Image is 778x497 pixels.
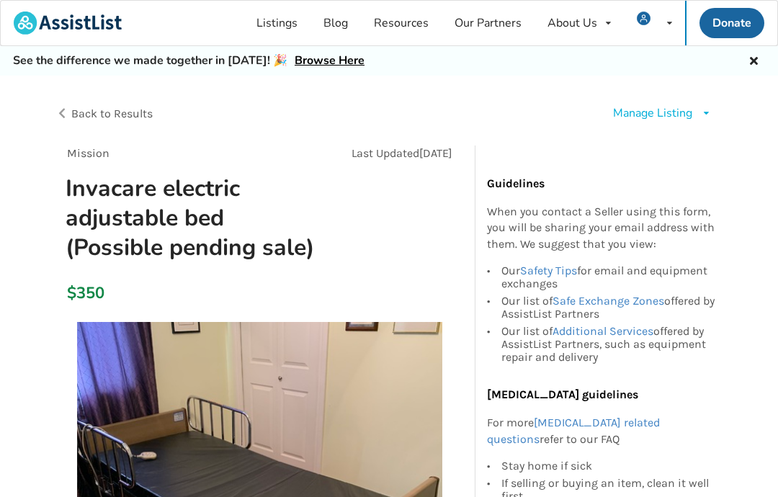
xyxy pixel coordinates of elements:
[67,146,109,160] span: Mission
[501,323,716,364] div: Our list of offered by AssistList Partners, such as equipment repair and delivery
[295,53,365,68] a: Browse Here
[501,264,716,292] div: Our for email and equipment exchanges
[14,12,122,35] img: assistlist-logo
[67,283,69,303] div: $350
[487,176,545,190] b: Guidelines
[613,105,692,122] div: Manage Listing
[71,107,153,120] span: Back to Results
[637,12,650,25] img: user icon
[487,415,716,448] p: For more refer to our FAQ
[352,146,419,160] span: Last Updated
[487,416,660,446] a: [MEDICAL_DATA] related questions
[553,294,664,308] a: Safe Exchange Zones
[243,1,310,45] a: Listings
[501,460,716,475] div: Stay home if sick
[699,8,764,38] a: Donate
[487,388,638,401] b: [MEDICAL_DATA] guidelines
[553,324,653,338] a: Additional Services
[54,174,335,262] h1: Invacare electric adjustable bed (Possible pending sale)
[547,17,597,29] div: About Us
[13,53,365,68] h5: See the difference we made together in [DATE]! 🎉
[501,292,716,323] div: Our list of offered by AssistList Partners
[361,1,442,45] a: Resources
[310,1,361,45] a: Blog
[520,264,577,277] a: Safety Tips
[442,1,535,45] a: Our Partners
[419,146,452,160] span: [DATE]
[487,204,716,254] p: When you contact a Seller using this form, you will be sharing your email address with them. We s...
